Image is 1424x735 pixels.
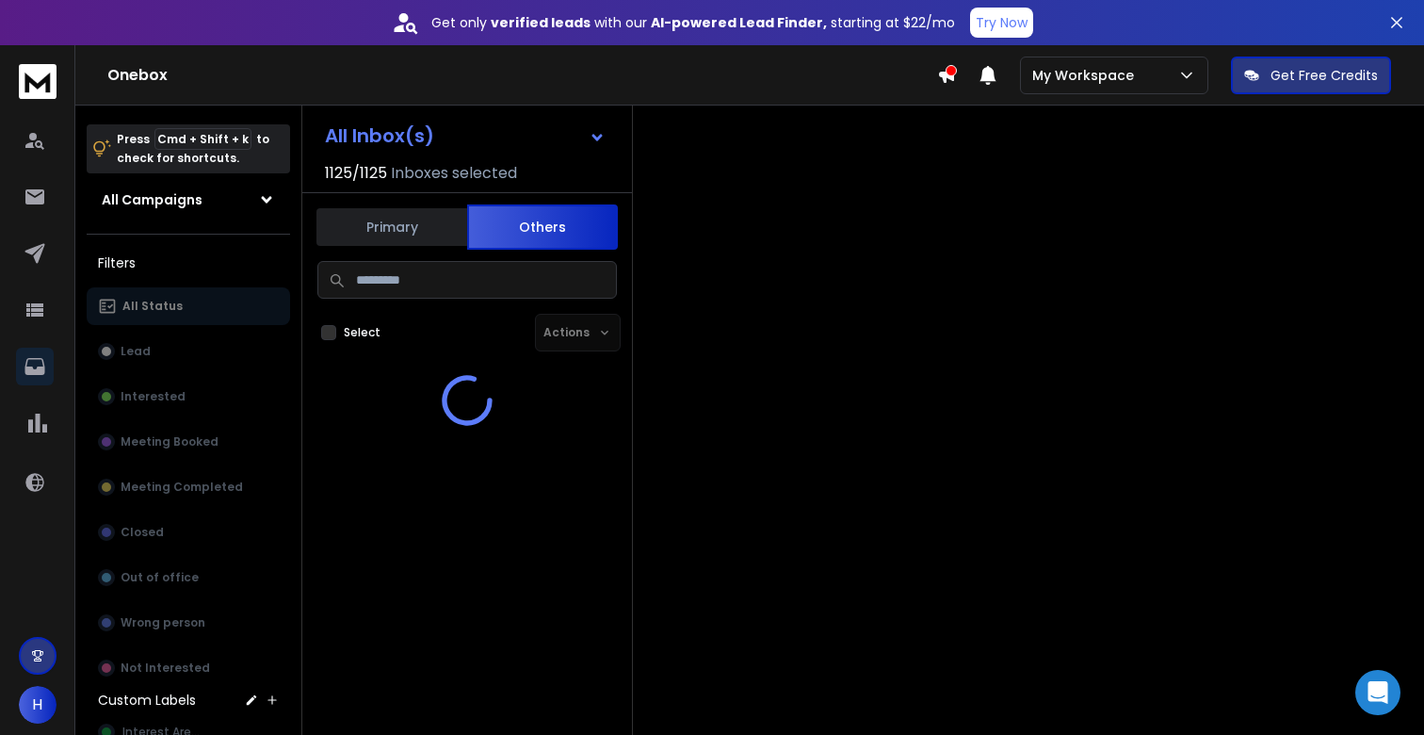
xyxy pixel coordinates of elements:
[310,117,621,155] button: All Inbox(s)
[154,128,251,150] span: Cmd + Shift + k
[87,181,290,219] button: All Campaigns
[1231,57,1391,94] button: Get Free Credits
[102,190,202,209] h1: All Campaigns
[19,64,57,99] img: logo
[19,686,57,724] button: H
[117,130,269,168] p: Press to check for shortcuts.
[1032,66,1141,85] p: My Workspace
[325,126,434,145] h1: All Inbox(s)
[467,204,618,250] button: Others
[651,13,827,32] strong: AI-powered Lead Finder,
[325,162,387,185] span: 1125 / 1125
[1355,670,1400,715] div: Open Intercom Messenger
[98,691,196,710] h3: Custom Labels
[970,8,1033,38] button: Try Now
[316,206,467,248] button: Primary
[976,13,1028,32] p: Try Now
[491,13,591,32] strong: verified leads
[1270,66,1378,85] p: Get Free Credits
[391,162,517,185] h3: Inboxes selected
[344,325,380,340] label: Select
[107,64,937,87] h1: Onebox
[87,250,290,276] h3: Filters
[431,13,955,32] p: Get only with our starting at $22/mo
